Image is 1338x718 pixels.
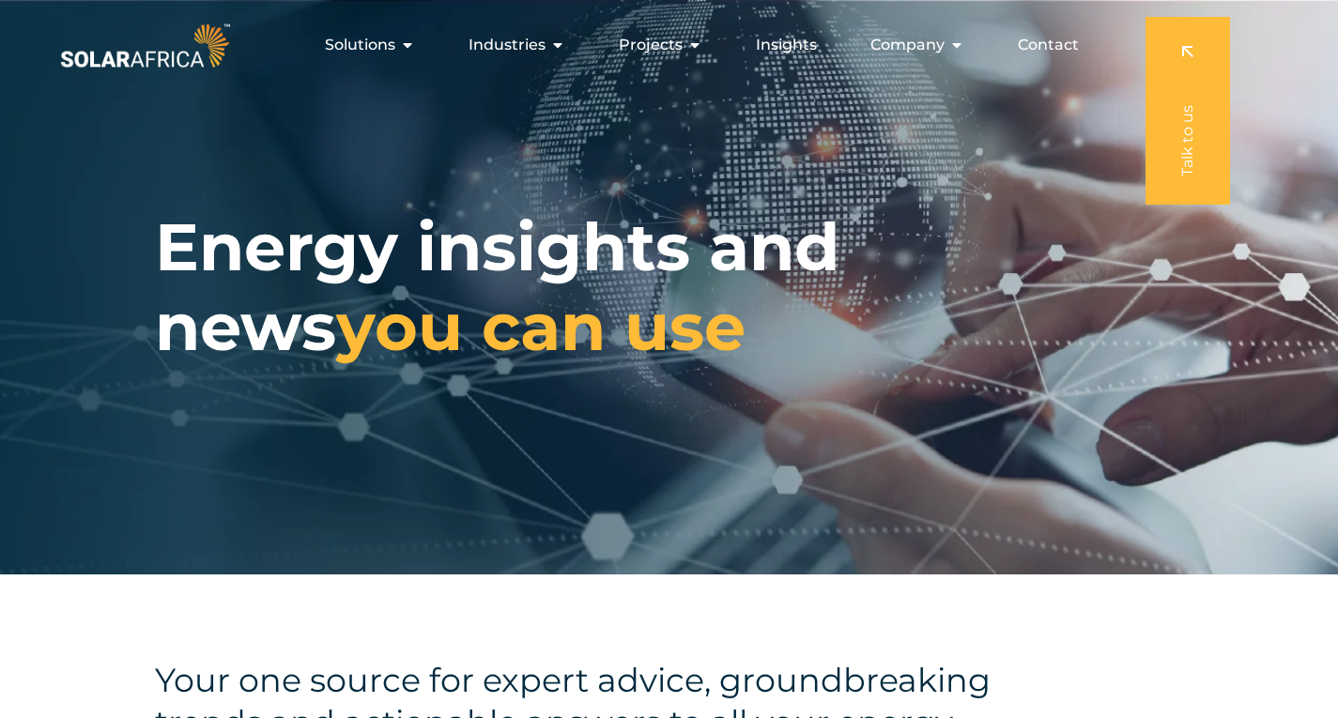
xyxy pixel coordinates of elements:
span: Solutions [325,34,395,56]
span: Industries [469,34,546,56]
span: Company [870,34,945,56]
div: Menu Toggle [234,26,1094,64]
span: Projects [619,34,683,56]
a: Insights [756,34,817,56]
a: Contact [1018,34,1079,56]
h1: Energy insights and news [155,207,1047,367]
nav: Menu [234,26,1094,64]
span: you can use [336,286,746,367]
